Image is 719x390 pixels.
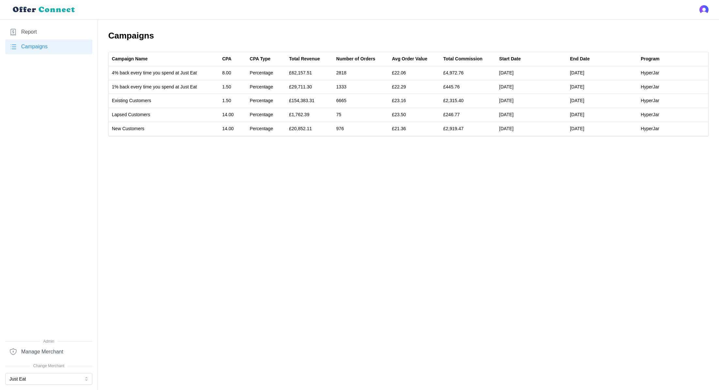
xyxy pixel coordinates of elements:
[440,108,496,122] td: £246.77
[637,94,708,108] td: HyperJar
[389,80,440,94] td: £22.29
[247,80,286,94] td: Percentage
[219,108,246,122] td: 14.00
[333,94,389,108] td: 6665
[496,94,567,108] td: [DATE]
[333,108,389,122] td: 75
[109,108,219,122] td: Lapsed Customers
[333,122,389,135] td: 976
[109,80,219,94] td: 1% back every time you spend at Just Eat
[499,55,521,63] div: Start Date
[699,5,709,14] button: Open user button
[289,55,320,63] div: Total Revenue
[21,348,63,356] span: Manage Merchant
[496,122,567,135] td: [DATE]
[247,108,286,122] td: Percentage
[5,344,92,359] a: Manage Merchant
[286,80,333,94] td: £29,711.30
[10,4,78,15] img: loyalBe Logo
[109,122,219,135] td: New Customers
[247,66,286,80] td: Percentage
[109,94,219,108] td: Existing Customers
[389,94,440,108] td: £23.16
[440,80,496,94] td: £445.76
[637,80,708,94] td: HyperJar
[250,55,271,63] div: CPA Type
[108,30,709,41] h2: Campaigns
[496,66,567,80] td: [DATE]
[247,94,286,108] td: Percentage
[567,66,637,80] td: [DATE]
[641,55,660,63] div: Program
[5,363,92,369] span: Change Merchant
[333,66,389,80] td: 2818
[699,5,709,14] img: 's logo
[567,94,637,108] td: [DATE]
[637,122,708,135] td: HyperJar
[286,94,333,108] td: £154,383.31
[443,55,482,63] div: Total Commission
[440,66,496,80] td: £4,972.76
[567,122,637,135] td: [DATE]
[219,122,246,135] td: 14.00
[109,66,219,80] td: 4% back every time you spend at Just Eat
[219,66,246,80] td: 8.00
[5,338,92,345] span: Admin
[5,39,92,54] a: Campaigns
[392,55,427,63] div: Avg Order Value
[21,28,37,36] span: Report
[219,80,246,94] td: 1.50
[389,66,440,80] td: £22.06
[389,122,440,135] td: £21.36
[637,108,708,122] td: HyperJar
[286,122,333,135] td: £20,852.11
[5,373,92,385] button: Just Eat
[440,94,496,108] td: £2,315.40
[637,66,708,80] td: HyperJar
[5,25,92,39] a: Report
[112,55,148,63] div: Campaign Name
[286,66,333,80] td: £62,157.51
[222,55,232,63] div: CPA
[496,108,567,122] td: [DATE]
[336,55,375,63] div: Number of Orders
[21,43,48,51] span: Campaigns
[570,55,590,63] div: End Date
[567,108,637,122] td: [DATE]
[333,80,389,94] td: 1333
[219,94,246,108] td: 1.50
[389,108,440,122] td: £23.50
[567,80,637,94] td: [DATE]
[247,122,286,135] td: Percentage
[496,80,567,94] td: [DATE]
[440,122,496,135] td: £2,919.47
[286,108,333,122] td: £1,762.39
